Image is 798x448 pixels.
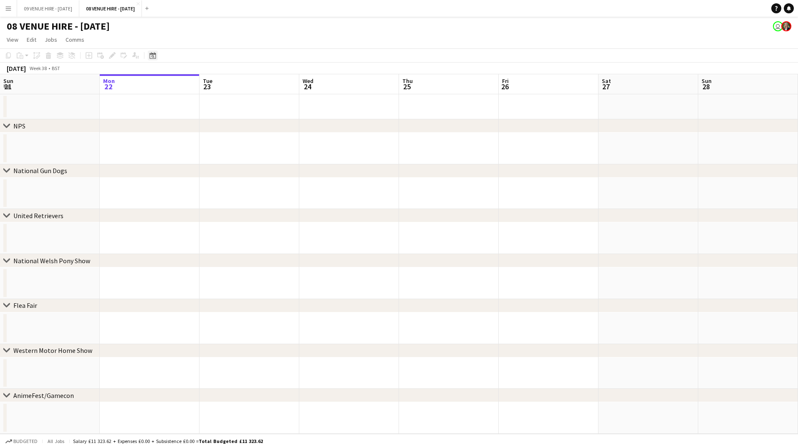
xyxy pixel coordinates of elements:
div: National Gun Dogs [13,166,67,175]
span: Thu [402,77,413,85]
span: 24 [301,82,313,91]
div: Salary £11 323.62 + Expenses £0.00 + Subsistence £0.00 = [73,438,263,444]
span: All jobs [46,438,66,444]
app-user-avatar: Emily Jauncey [781,21,791,31]
span: 28 [700,82,712,91]
span: 25 [401,82,413,91]
a: Edit [23,34,40,45]
span: Wed [303,77,313,85]
span: Mon [103,77,115,85]
span: 21 [2,82,13,91]
div: NPS [13,122,25,130]
app-user-avatar: Claire Warburton [773,21,783,31]
span: Week 38 [28,65,48,71]
span: View [7,36,18,43]
span: Comms [66,36,84,43]
div: National Welsh Pony Show [13,257,90,265]
span: Tue [203,77,212,85]
span: 27 [601,82,611,91]
span: 26 [501,82,509,91]
span: Sun [3,77,13,85]
div: United Retrievers [13,211,63,220]
a: Comms [62,34,88,45]
span: Sun [702,77,712,85]
button: Budgeted [4,437,39,446]
span: Edit [27,36,36,43]
span: Total Budgeted £11 323.62 [199,438,263,444]
span: Jobs [45,36,57,43]
span: 22 [102,82,115,91]
span: Sat [602,77,611,85]
span: 23 [202,82,212,91]
div: BST [52,65,60,71]
a: View [3,34,22,45]
div: AnimeFest/Gamecon [13,391,74,400]
button: 08 VENUE HIRE - [DATE] [79,0,142,17]
span: Fri [502,77,509,85]
div: Flea Fair [13,302,37,310]
div: [DATE] [7,64,26,73]
h1: 08 VENUE HIRE - [DATE] [7,20,110,33]
a: Jobs [41,34,61,45]
div: Western Motor Home Show [13,346,92,355]
button: 09 VENUE HIRE - [DATE] [17,0,79,17]
span: Budgeted [13,438,38,444]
